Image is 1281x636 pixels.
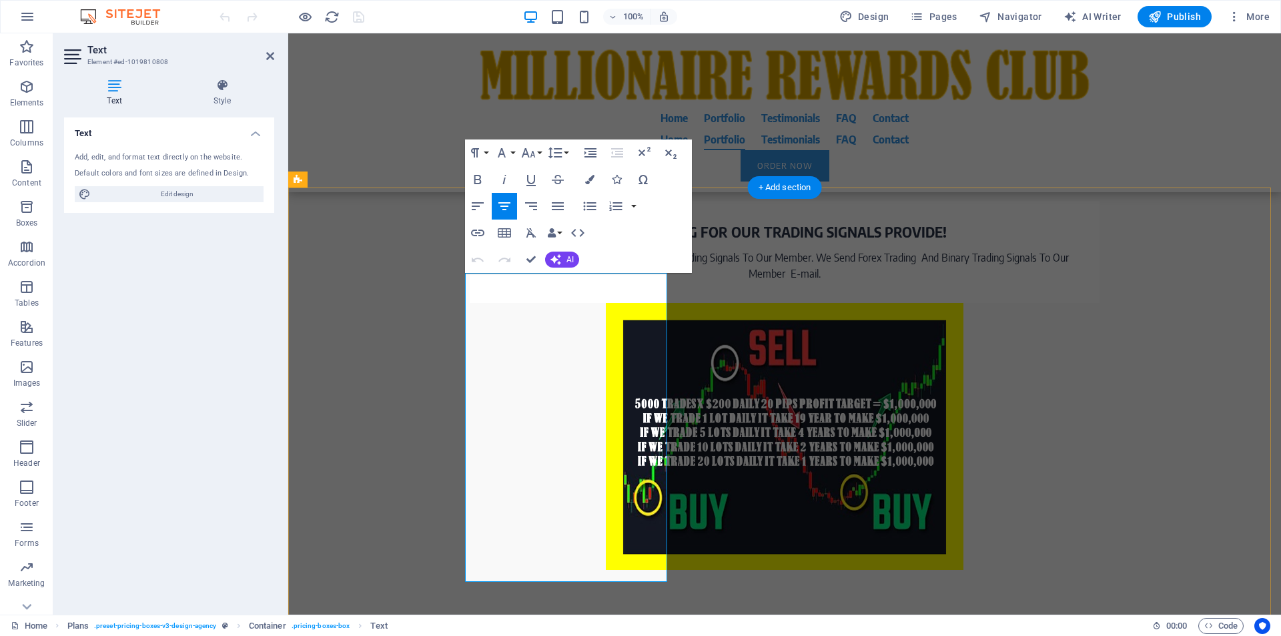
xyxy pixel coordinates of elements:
button: Edit design [75,186,264,202]
button: Insert Table [492,220,517,246]
button: Line Height [545,139,570,166]
p: Footer [15,498,39,509]
button: Click here to leave preview mode and continue editing [297,9,313,25]
span: . pricing-boxes-box [292,618,350,634]
p: Marketing [8,578,45,589]
button: Increase Indent [578,139,603,166]
span: Code [1204,618,1238,634]
button: Align Justify [545,193,570,220]
button: Underline (Ctrl+U) [518,166,544,193]
p: Accordion [8,258,45,268]
div: Default colors and font sizes are defined in Design. [75,168,264,180]
button: Subscript [658,139,683,166]
button: reload [324,9,340,25]
p: Forms [15,538,39,549]
p: Columns [10,137,43,148]
span: Pages [910,10,957,23]
i: This element is a customizable preset [222,622,228,629]
button: Strikethrough [545,166,570,193]
h4: Text [64,79,170,107]
h6: 100% [623,9,645,25]
p: Elements [10,97,44,108]
button: Clear Formatting [518,220,544,246]
button: More [1222,6,1275,27]
a: Click to cancel selection. Double-click to open Pages [11,618,47,634]
span: Design [839,10,889,23]
button: Superscript [631,139,657,166]
button: Redo (Ctrl+Shift+Z) [492,246,517,273]
p: Images [13,378,41,388]
button: Pages [905,6,962,27]
p: Content [12,178,41,188]
p: Boxes [16,218,38,228]
h2: Text [87,44,274,56]
p: Header [13,458,40,468]
button: Navigator [973,6,1047,27]
span: : [1176,621,1178,631]
span: 00 00 [1166,618,1187,634]
span: Click to select. Double-click to edit [67,618,89,634]
div: Design (Ctrl+Alt+Y) [834,6,895,27]
button: Align Left [465,193,490,220]
h6: Session time [1152,618,1188,634]
span: . preset-pricing-boxes-v3-design-agency [94,618,217,634]
button: Design [834,6,895,27]
button: Paragraph Format [465,139,490,166]
div: Add, edit, and format text directly on the website. [75,152,264,164]
i: On resize automatically adjust zoom level to fit chosen device. [658,11,670,23]
button: Font Size [518,139,544,166]
nav: breadcrumb [67,618,388,634]
button: Decrease Indent [604,139,630,166]
p: Favorites [9,57,43,68]
button: Colors [577,166,602,193]
button: 100% [603,9,651,25]
button: HTML [565,220,590,246]
h3: Element #ed-1019810808 [87,56,248,68]
p: Slider [17,418,37,428]
button: Code [1198,618,1244,634]
img: Editor Logo [77,9,177,25]
span: Publish [1148,10,1201,23]
button: Undo (Ctrl+Z) [465,246,490,273]
span: Click to select. Double-click to edit [370,618,387,634]
div: + Add section [748,176,822,199]
button: Align Right [518,193,544,220]
button: Usercentrics [1254,618,1270,634]
button: Data Bindings [545,220,564,246]
button: Italic (Ctrl+I) [492,166,517,193]
h4: Text [64,117,274,141]
button: Bold (Ctrl+B) [465,166,490,193]
span: Click to select. Double-click to edit [249,618,286,634]
button: Align Center [492,193,517,220]
button: Icons [604,166,629,193]
button: Special Characters [630,166,656,193]
span: Edit design [95,186,260,202]
p: Features [11,338,43,348]
button: Ordered List [603,193,628,220]
button: Font Family [492,139,517,166]
button: Ordered List [628,193,639,220]
span: Navigator [979,10,1042,23]
button: Unordered List [577,193,602,220]
button: Confirm (Ctrl+⏎) [518,246,544,273]
button: AI Writer [1058,6,1127,27]
span: AI [566,256,574,264]
span: More [1228,10,1270,23]
button: AI [545,252,579,268]
h4: Style [170,79,274,107]
i: Reload page [324,9,340,25]
button: Insert Link [465,220,490,246]
button: Publish [1138,6,1212,27]
p: Tables [15,298,39,308]
span: AI Writer [1063,10,1122,23]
